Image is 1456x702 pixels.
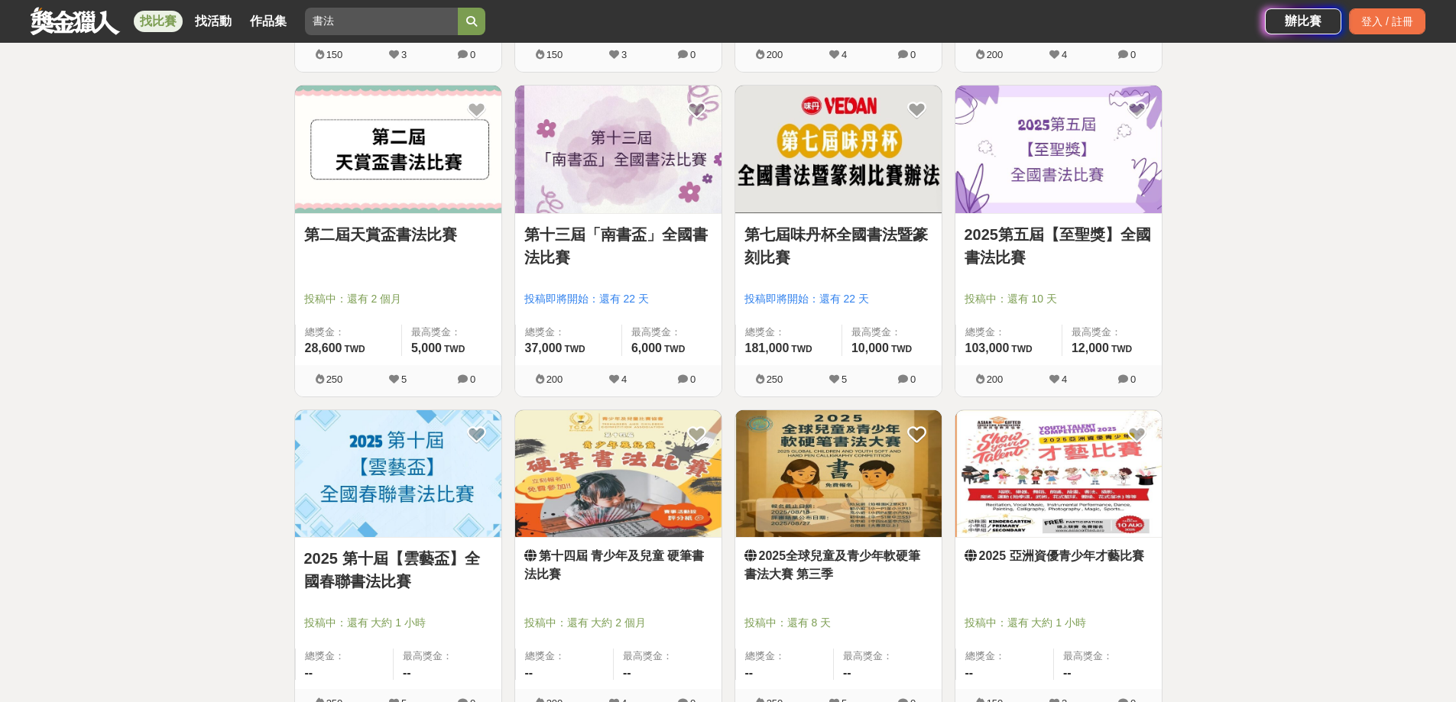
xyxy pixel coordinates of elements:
span: -- [623,666,631,679]
span: 最高獎金： [851,325,932,340]
span: 12,000 [1072,341,1109,354]
span: 200 [546,374,563,385]
span: 投稿中：還有 大約 1 小時 [965,615,1153,631]
a: 找比賽 [134,11,183,32]
span: 3 [621,49,627,60]
span: 181,000 [745,341,790,354]
span: 3 [401,49,407,60]
a: Cover Image [295,410,501,539]
span: 最高獎金： [1072,325,1153,340]
span: 總獎金： [745,649,825,664]
span: 0 [1130,374,1136,385]
span: 250 [326,374,343,385]
span: 103,000 [965,341,1010,354]
a: Cover Image [955,86,1162,214]
span: 150 [546,49,563,60]
span: 5 [841,374,847,385]
span: 最高獎金： [411,325,492,340]
span: 最高獎金： [843,649,932,664]
span: 最高獎金： [631,325,712,340]
span: 總獎金： [525,649,605,664]
a: 第二屆天賞盃書法比賽 [304,223,492,246]
span: 5 [401,374,407,385]
span: -- [965,666,974,679]
a: Cover Image [515,86,722,214]
img: Cover Image [735,86,942,213]
span: 總獎金： [305,325,392,340]
input: 翻玩臺味好乳力 等你發揮創意！ [305,8,458,35]
a: 第十三屆「南書盃」全國書法比賽 [524,223,712,269]
span: 37,000 [525,341,563,354]
span: 0 [690,374,696,385]
img: Cover Image [955,410,1162,538]
span: 投稿中：還有 大約 1 小時 [304,615,492,631]
span: TWD [664,344,685,354]
a: 第十四屆 青少年及兒童 硬筆書法比賽 [524,547,712,584]
span: TWD [564,344,585,354]
span: 0 [910,49,916,60]
a: 2025第五屆【至聖獎】全國書法比賽 [965,223,1153,269]
span: -- [403,666,411,679]
a: Cover Image [955,410,1162,539]
span: 4 [1062,49,1067,60]
span: 投稿即將開始：還有 22 天 [524,291,712,307]
span: 0 [470,374,475,385]
a: 辦比賽 [1265,8,1341,34]
img: Cover Image [515,86,722,213]
span: -- [843,666,851,679]
span: 投稿中：還有 8 天 [744,615,932,631]
span: 4 [1062,374,1067,385]
span: 0 [690,49,696,60]
a: 2025 第十屆【雲藝盃】全國春聯書法比賽 [304,547,492,593]
span: 200 [767,49,783,60]
span: 投稿中：還有 10 天 [965,291,1153,307]
span: 250 [767,374,783,385]
span: -- [305,666,313,679]
div: 登入 / 註冊 [1349,8,1425,34]
span: 10,000 [851,341,889,354]
span: 投稿中：還有 2 個月 [304,291,492,307]
span: 150 [326,49,343,60]
span: 5,000 [411,341,442,354]
span: 最高獎金： [623,649,712,664]
span: -- [1063,666,1072,679]
span: 28,600 [305,341,342,354]
a: Cover Image [735,86,942,214]
span: 總獎金： [525,325,612,340]
span: 最高獎金： [1063,649,1153,664]
span: TWD [444,344,465,354]
img: Cover Image [515,410,722,538]
span: 總獎金： [965,649,1045,664]
span: TWD [1111,344,1132,354]
a: 第七屆味丹杯全國書法暨篆刻比賽 [744,223,932,269]
span: 0 [1130,49,1136,60]
span: 最高獎金： [403,649,492,664]
span: 0 [470,49,475,60]
span: TWD [1011,344,1032,354]
img: Cover Image [295,410,501,538]
span: 總獎金： [965,325,1052,340]
span: TWD [891,344,912,354]
span: TWD [344,344,365,354]
a: Cover Image [295,86,501,214]
img: Cover Image [955,86,1162,213]
span: TWD [791,344,812,354]
span: 200 [987,49,1004,60]
span: 0 [910,374,916,385]
span: 總獎金： [305,649,384,664]
span: 4 [841,49,847,60]
a: 2025 亞洲資優青少年才藝比賽 [965,547,1153,565]
span: 投稿即將開始：還有 22 天 [744,291,932,307]
a: 作品集 [244,11,293,32]
a: Cover Image [735,410,942,539]
img: Cover Image [735,410,942,538]
span: 200 [987,374,1004,385]
span: 4 [621,374,627,385]
a: 2025全球兒童及青少年軟硬筆書法大賽 第三季 [744,547,932,584]
a: Cover Image [515,410,722,539]
span: 6,000 [631,341,662,354]
span: -- [745,666,754,679]
span: 總獎金： [745,325,832,340]
img: Cover Image [295,86,501,213]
